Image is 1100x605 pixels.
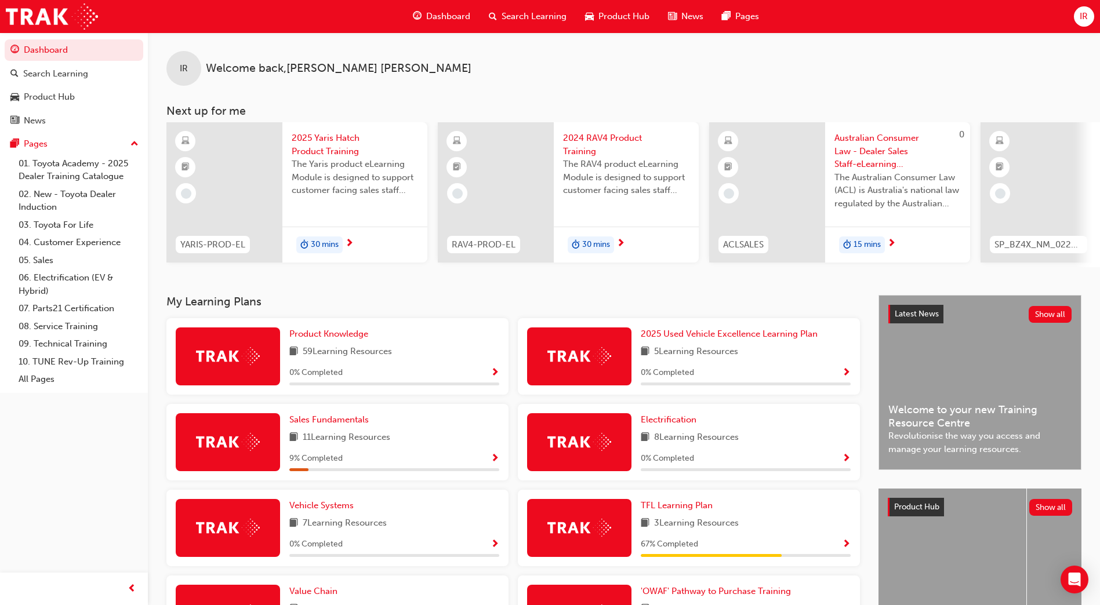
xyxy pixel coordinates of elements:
span: Show Progress [491,368,499,378]
span: Latest News [895,309,939,319]
span: 2024 RAV4 Product Training [563,132,689,158]
span: News [681,10,703,23]
a: pages-iconPages [713,5,768,28]
span: learningResourceType_ELEARNING-icon [724,134,732,149]
a: car-iconProduct Hub [576,5,659,28]
span: learningRecordVerb_NONE-icon [452,188,463,199]
button: Show Progress [842,537,851,552]
span: Show Progress [491,454,499,464]
span: Product Knowledge [289,329,368,339]
img: Trak [547,347,611,365]
span: 0 % Completed [289,366,343,380]
span: 0 % Completed [289,538,343,551]
button: Show Progress [491,451,499,466]
span: book-icon [289,345,298,359]
span: Product Hub [894,502,939,512]
span: prev-icon [128,582,136,596]
span: 30 mins [311,238,339,252]
span: booktick-icon [724,160,732,175]
span: RAV4-PROD-EL [452,238,515,252]
a: news-iconNews [659,5,713,28]
a: search-iconSearch Learning [480,5,576,28]
a: Search Learning [5,63,143,85]
span: Show Progress [491,540,499,550]
button: IR [1074,6,1094,27]
span: TFL Learning Plan [641,500,713,511]
a: Product HubShow all [888,498,1072,516]
span: Welcome to your new Training Resource Centre [888,403,1072,429]
span: Welcome back , [PERSON_NAME] [PERSON_NAME] [206,62,471,75]
span: search-icon [10,69,19,79]
span: booktick-icon [996,160,1004,175]
span: Pages [735,10,759,23]
a: 08. Service Training [14,318,143,336]
span: Search Learning [502,10,567,23]
span: learningRecordVerb_NONE-icon [724,188,734,199]
span: 11 Learning Resources [303,431,390,445]
span: 59 Learning Resources [303,345,392,359]
a: 09. Technical Training [14,335,143,353]
span: book-icon [641,516,649,531]
img: Trak [196,519,260,537]
span: book-icon [641,431,649,445]
a: 06. Electrification (EV & Hybrid) [14,269,143,300]
a: guage-iconDashboard [404,5,480,28]
span: guage-icon [413,9,422,24]
div: Pages [24,137,48,151]
img: Trak [6,3,98,30]
div: Search Learning [23,67,88,81]
span: Show Progress [842,454,851,464]
a: Latest NewsShow all [888,305,1072,323]
span: booktick-icon [181,160,190,175]
a: RAV4-PROD-EL2024 RAV4 Product TrainingThe RAV4 product eLearning Module is designed to support cu... [438,122,699,263]
span: IR [1080,10,1088,23]
a: YARIS-PROD-EL2025 Yaris Hatch Product TrainingThe Yaris product eLearning Module is designed to s... [166,122,427,263]
a: Product Hub [5,86,143,108]
span: Vehicle Systems [289,500,354,511]
a: 07. Parts21 Certification [14,300,143,318]
a: Dashboard [5,39,143,61]
a: 05. Sales [14,252,143,269]
span: Electrification [641,414,696,425]
span: duration-icon [572,238,580,253]
span: learningRecordVerb_NONE-icon [181,188,191,199]
span: 3 Learning Resources [654,516,739,531]
h3: Next up for me [148,104,1100,118]
div: Product Hub [24,90,75,104]
span: 0 [959,129,964,140]
span: Dashboard [426,10,470,23]
span: SP_BZ4X_NM_0224_EL01 [994,238,1083,252]
span: book-icon [289,431,298,445]
a: 2025 Used Vehicle Excellence Learning Plan [641,327,822,341]
span: 30 mins [582,238,610,252]
span: 67 % Completed [641,538,698,551]
a: TFL Learning Plan [641,499,717,512]
span: 2025 Yaris Hatch Product Training [292,132,418,158]
img: Trak [196,433,260,451]
span: learningRecordVerb_NONE-icon [995,188,1005,199]
a: 02. New - Toyota Dealer Induction [14,185,143,216]
span: duration-icon [300,238,308,253]
span: 5 Learning Resources [654,345,738,359]
span: Value Chain [289,586,337,596]
img: Trak [547,433,611,451]
span: 9 % Completed [289,452,343,465]
a: News [5,110,143,132]
a: Latest NewsShow allWelcome to your new Training Resource CentreRevolutionise the way you access a... [878,295,1081,470]
span: book-icon [289,516,298,531]
a: 0ACLSALESAustralian Consumer Law - Dealer Sales Staff-eLearning moduleThe Australian Consumer Law... [709,122,970,263]
button: Show Progress [842,451,851,466]
span: guage-icon [10,45,19,56]
span: 8 Learning Resources [654,431,739,445]
button: Pages [5,133,143,155]
a: 04. Customer Experience [14,234,143,252]
span: 7 Learning Resources [303,516,387,531]
span: 15 mins [854,238,881,252]
a: All Pages [14,370,143,388]
a: 10. TUNE Rev-Up Training [14,353,143,371]
span: up-icon [130,137,139,152]
div: News [24,114,46,127]
span: 'OWAF' Pathway to Purchase Training [641,586,791,596]
a: Electrification [641,413,701,427]
span: next-icon [887,239,896,249]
